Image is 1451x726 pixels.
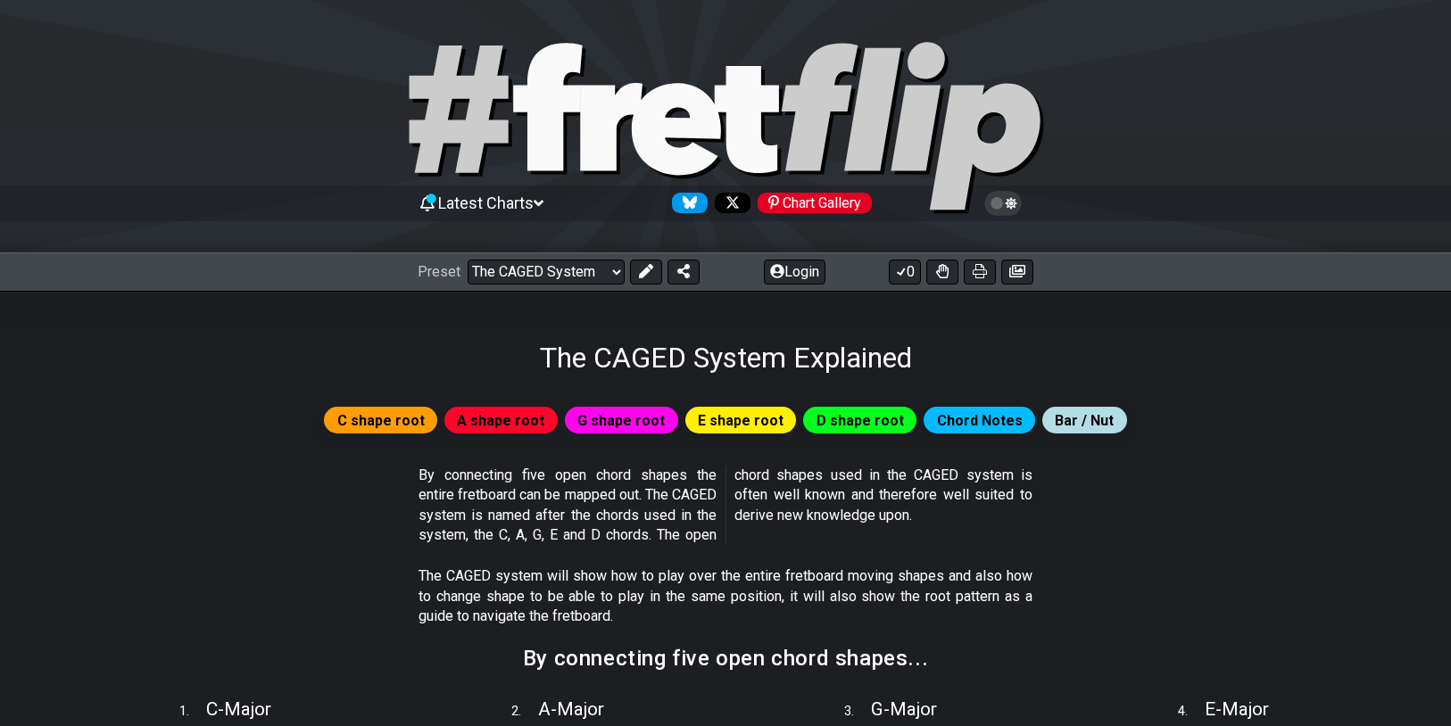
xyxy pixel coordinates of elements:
span: G - Major [871,698,937,720]
div: Chart Gallery [758,193,872,213]
span: D shape root [817,408,904,433]
a: #fretflip at Pinterest [750,193,872,213]
span: Chord Notes [937,408,1023,433]
button: Create image [1001,260,1033,285]
span: Latest Charts [438,194,534,212]
span: G shape root [577,408,665,433]
span: A - Major [538,698,604,720]
span: Toggle light / dark theme [993,195,1014,211]
span: 1 . [179,702,206,722]
span: Preset [418,263,460,280]
button: 0 [889,260,921,285]
span: 3 . [844,702,871,722]
span: E shape root [698,408,784,433]
span: 2 . [511,702,538,722]
span: 4 . [1178,702,1205,722]
span: C - Major [206,698,271,720]
p: By connecting five open chord shapes the entire fretboard can be mapped out. The CAGED system is ... [419,466,1032,546]
span: A shape root [457,408,544,433]
p: The CAGED system will show how to play over the entire fretboard moving shapes and also how to ch... [419,566,1032,626]
h2: By connecting five open chord shapes... [523,648,928,668]
button: Print [964,260,996,285]
button: Toggle Dexterity for all fretkits [926,260,958,285]
h1: The CAGED System Explained [540,341,912,375]
button: Edit Preset [630,260,662,285]
select: Preset [468,260,625,285]
span: E - Major [1205,698,1269,720]
span: C shape root [337,408,425,433]
button: Share Preset [667,260,700,285]
span: Bar / Nut [1055,408,1114,433]
button: Login [764,260,825,285]
a: Follow #fretflip at Bluesky [665,193,708,213]
a: Follow #fretflip at X [708,193,750,213]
